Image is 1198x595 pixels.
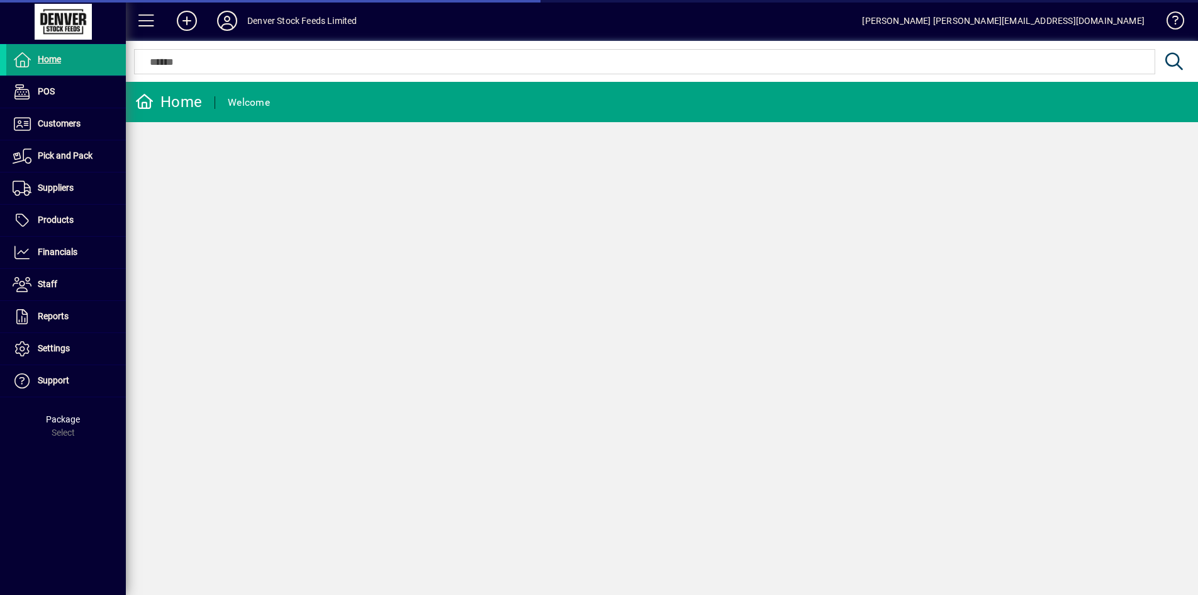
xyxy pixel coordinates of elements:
[135,92,202,112] div: Home
[38,247,77,257] span: Financials
[862,11,1145,31] div: [PERSON_NAME] [PERSON_NAME][EMAIL_ADDRESS][DOMAIN_NAME]
[228,93,270,113] div: Welcome
[6,108,126,140] a: Customers
[38,183,74,193] span: Suppliers
[247,11,357,31] div: Denver Stock Feeds Limited
[6,237,126,268] a: Financials
[6,269,126,300] a: Staff
[6,173,126,204] a: Suppliers
[38,343,70,353] span: Settings
[38,311,69,321] span: Reports
[6,140,126,172] a: Pick and Pack
[6,76,126,108] a: POS
[38,215,74,225] span: Products
[167,9,207,32] button: Add
[38,86,55,96] span: POS
[38,279,57,289] span: Staff
[38,118,81,128] span: Customers
[38,150,92,161] span: Pick and Pack
[38,375,69,385] span: Support
[1157,3,1182,43] a: Knowledge Base
[6,365,126,397] a: Support
[6,301,126,332] a: Reports
[207,9,247,32] button: Profile
[38,54,61,64] span: Home
[6,205,126,236] a: Products
[46,414,80,424] span: Package
[6,333,126,365] a: Settings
